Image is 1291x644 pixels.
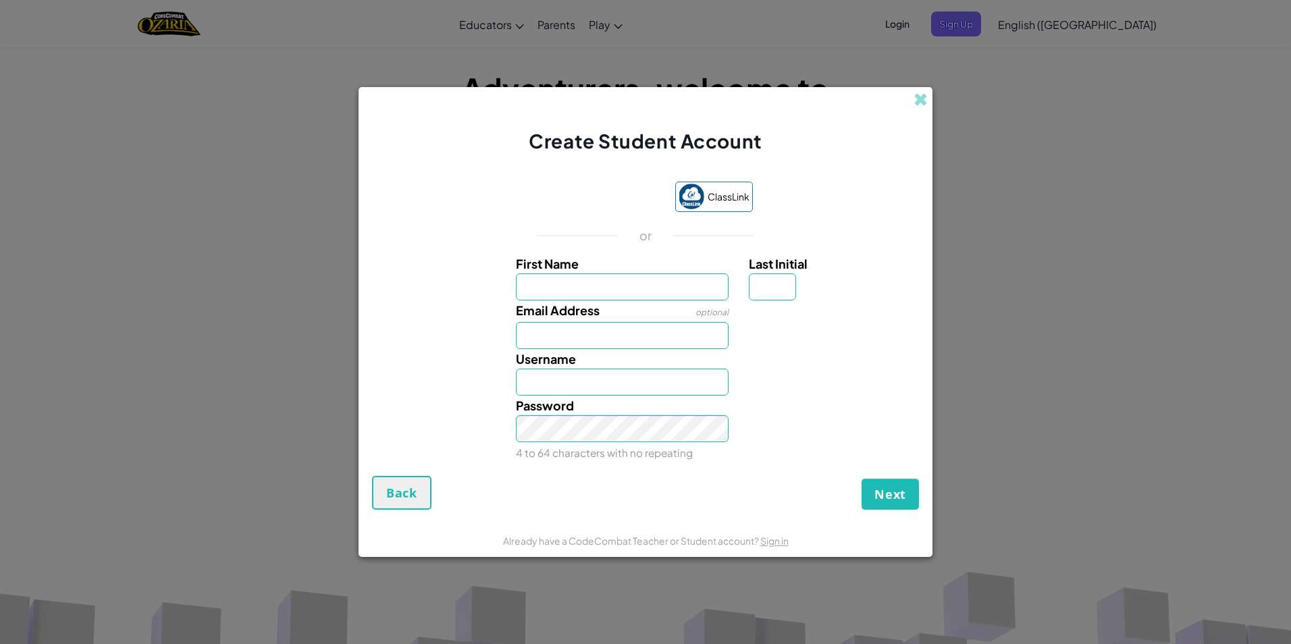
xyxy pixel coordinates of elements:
span: Back [386,485,417,501]
button: Back [372,476,431,510]
span: Last Initial [749,256,808,271]
img: classlink-logo-small.png [679,184,704,209]
span: Create Student Account [529,129,762,153]
p: or [639,227,652,244]
span: Already have a CodeCombat Teacher or Student account? [503,535,760,547]
a: Sign in [760,535,789,547]
small: 4 to 64 characters with no repeating [516,446,693,459]
button: Next [862,479,919,510]
span: Next [874,486,906,502]
span: Username [516,351,576,367]
span: Email Address [516,302,600,318]
iframe: Sign in with Google Button [531,183,668,213]
span: Password [516,398,574,413]
span: ClassLink [708,187,749,207]
span: optional [695,307,729,317]
span: First Name [516,256,579,271]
